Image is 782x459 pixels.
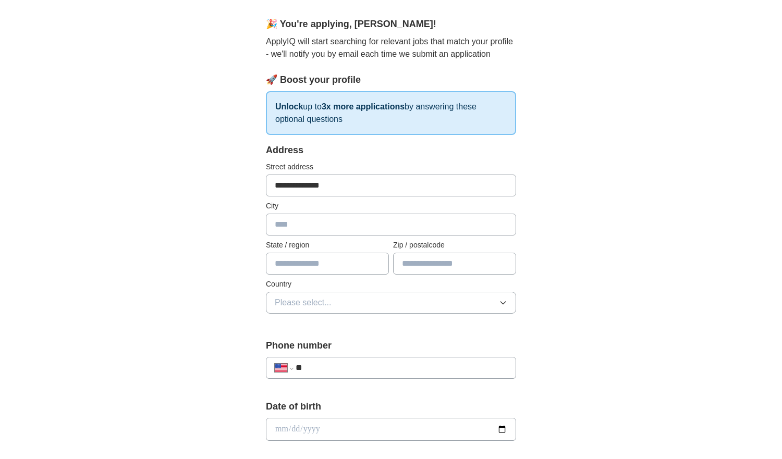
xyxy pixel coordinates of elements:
[266,17,516,31] div: 🎉 You're applying , [PERSON_NAME] !
[266,201,516,212] label: City
[266,73,516,87] div: 🚀 Boost your profile
[275,296,332,309] span: Please select...
[266,143,516,157] div: Address
[266,162,516,172] label: Street address
[266,279,516,290] label: Country
[266,91,516,135] p: up to by answering these optional questions
[266,35,516,60] p: ApplyIQ will start searching for relevant jobs that match your profile - we'll notify you by emai...
[266,240,389,251] label: State / region
[266,400,516,414] label: Date of birth
[275,102,303,111] strong: Unlock
[322,102,405,111] strong: 3x more applications
[266,292,516,314] button: Please select...
[266,339,516,353] label: Phone number
[393,240,516,251] label: Zip / postalcode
